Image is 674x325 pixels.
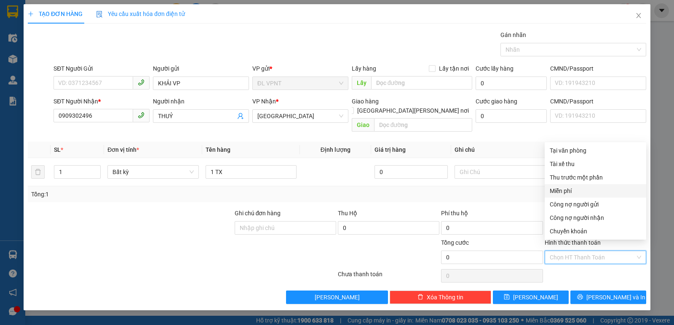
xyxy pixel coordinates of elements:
[257,77,343,90] span: ĐL VPNT
[112,166,193,178] span: Bất kỳ
[252,98,276,105] span: VP Nhận
[550,64,646,73] div: CMND/Passport
[286,291,388,304] button: [PERSON_NAME]
[53,64,150,73] div: SĐT Người Gửi
[451,142,549,158] th: Ghi chú
[550,97,646,106] div: CMND/Passport
[354,106,472,115] span: [GEOGRAPHIC_DATA][PERSON_NAME] nơi
[31,190,261,199] div: Tổng: 1
[550,213,641,222] div: Công nợ người nhận
[441,239,469,246] span: Tổng cước
[550,227,641,236] div: Chuyển khoản
[476,98,517,105] label: Cước giao hàng
[371,76,473,90] input: Dọc đường
[53,97,150,106] div: SĐT Người Nhận
[374,118,473,132] input: Dọc đường
[455,165,546,179] input: Ghi Chú
[417,294,423,301] span: delete
[635,12,642,19] span: close
[374,165,448,179] input: 0
[138,79,144,86] span: phone
[550,159,641,169] div: Tài xế thu
[352,65,376,72] span: Lấy hàng
[315,293,360,302] span: [PERSON_NAME]
[550,173,641,182] div: Thu trước một phần
[504,294,510,301] span: save
[107,146,139,153] span: Đơn vị tính
[352,118,374,132] span: Giao
[427,293,463,302] span: Xóa Thông tin
[252,64,348,73] div: VP gửi
[627,4,650,28] button: Close
[476,109,547,123] input: Cước giao hàng
[321,146,350,153] span: Định lượng
[237,113,244,119] span: user-add
[352,98,379,105] span: Giao hàng
[138,112,144,119] span: phone
[545,198,646,211] div: Cước gửi hàng sẽ được ghi vào công nợ của người gửi
[206,165,297,179] input: VD: Bàn, Ghế
[570,291,646,304] button: printer[PERSON_NAME] và In
[257,110,343,122] span: ĐL Quận 1
[550,186,641,196] div: Miễn phí
[436,64,472,73] span: Lấy tận nơi
[550,146,641,155] div: Tại văn phòng
[500,32,526,38] label: Gán nhãn
[96,11,103,18] img: icon
[153,64,249,73] div: Người gửi
[153,97,249,106] div: Người nhận
[337,270,440,284] div: Chưa thanh toán
[28,11,34,17] span: plus
[550,200,641,209] div: Công nợ người gửi
[513,293,558,302] span: [PERSON_NAME]
[577,294,583,301] span: printer
[390,291,491,304] button: deleteXóa Thông tin
[545,239,601,246] label: Hình thức thanh toán
[338,210,357,217] span: Thu Hộ
[206,146,230,153] span: Tên hàng
[545,211,646,225] div: Cước gửi hàng sẽ được ghi vào công nợ của người nhận
[54,146,61,153] span: SL
[476,77,547,90] input: Cước lấy hàng
[493,291,569,304] button: save[PERSON_NAME]
[96,11,185,17] span: Yêu cầu xuất hóa đơn điện tử
[374,146,406,153] span: Giá trị hàng
[476,65,514,72] label: Cước lấy hàng
[235,221,336,235] input: Ghi chú đơn hàng
[31,165,45,179] button: delete
[28,11,83,17] span: TẠO ĐƠN HÀNG
[441,209,543,221] div: Phí thu hộ
[352,76,371,90] span: Lấy
[235,210,281,217] label: Ghi chú đơn hàng
[586,293,645,302] span: [PERSON_NAME] và In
